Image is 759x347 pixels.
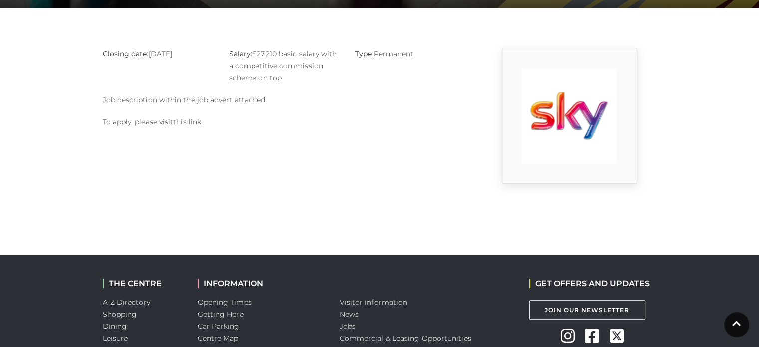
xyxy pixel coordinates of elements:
a: A-Z Directory [103,298,150,307]
p: Job description within the job advert attached. [103,94,467,106]
a: Jobs [340,322,356,331]
p: £27,210 basic salary with a competitive commission scheme on top [229,48,340,84]
h2: THE CENTRE [103,279,183,288]
strong: Closing date: [103,49,149,58]
h2: INFORMATION [198,279,325,288]
a: Getting Here [198,310,244,319]
p: Permanent [355,48,467,60]
a: News [340,310,359,319]
a: Opening Times [198,298,252,307]
a: Visitor information [340,298,408,307]
a: Commercial & Leasing Opportunities [340,334,471,343]
strong: Salary: [229,49,253,58]
a: Car Parking [198,322,240,331]
a: Centre Map [198,334,239,343]
a: this link [173,117,201,126]
h2: GET OFFERS AND UPDATES [529,279,650,288]
strong: Type: [355,49,373,58]
img: 9_1554823650_1WdN.png [522,68,617,163]
a: Dining [103,322,127,331]
a: Leisure [103,334,128,343]
p: To apply, please visit . [103,116,467,128]
p: [DATE] [103,48,214,60]
a: Join Our Newsletter [529,300,645,320]
a: Shopping [103,310,137,319]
